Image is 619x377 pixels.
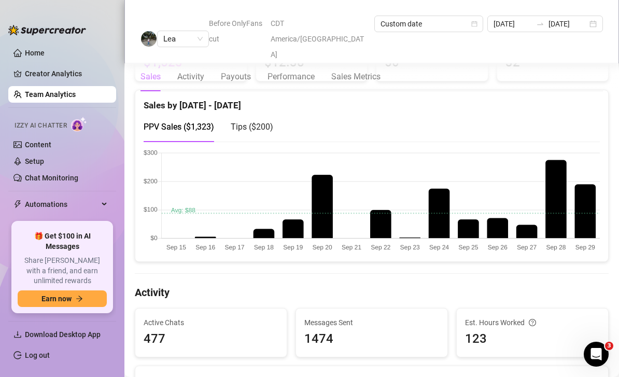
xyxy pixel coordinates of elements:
[536,20,544,28] span: swap-right
[25,217,99,233] span: Chat Copilot
[25,157,44,165] a: Setup
[76,295,83,302] span: arrow-right
[25,49,45,57] a: Home
[605,342,613,350] span: 3
[13,200,22,208] span: thunderbolt
[25,174,78,182] a: Chat Monitoring
[18,256,107,286] span: Share [PERSON_NAME] with a friend, and earn unlimited rewards
[304,317,439,328] span: Messages Sent
[18,231,107,252] span: 🎁 Get $100 in AI Messages
[25,90,76,99] a: Team Analytics
[268,71,315,83] div: Performance
[177,71,204,83] div: Activity
[13,330,22,339] span: download
[25,351,50,359] a: Log out
[25,196,99,213] span: Automations
[25,65,108,82] a: Creator Analytics
[163,31,203,47] span: Lea
[381,16,477,32] span: Custom date
[465,317,600,328] div: Est. Hours Worked
[271,16,368,62] span: CDT America/[GEOGRAPHIC_DATA]
[144,317,278,328] span: Active Chats
[584,342,609,367] iframe: Intercom live chat
[41,295,72,303] span: Earn now
[331,71,381,83] div: Sales Metrics
[135,285,609,300] h4: Activity
[25,330,101,339] span: Download Desktop App
[8,25,86,35] img: logo-BBDzfeDw.svg
[209,16,264,47] span: Before OnlyFans cut
[18,290,107,307] button: Earn nowarrow-right
[529,317,536,328] span: question-circle
[548,18,587,30] input: End date
[144,329,278,349] span: 477
[221,71,251,83] div: Payouts
[25,141,51,149] a: Content
[144,122,214,132] span: PPV Sales ( $1,323 )
[471,21,477,27] span: calendar
[141,31,157,47] img: Lea
[536,20,544,28] span: to
[15,121,67,131] span: Izzy AI Chatter
[140,71,161,83] div: Sales
[304,329,439,349] span: 1474
[231,122,273,132] span: Tips ( $200 )
[144,90,600,113] div: Sales by [DATE] - [DATE]
[465,329,600,349] span: 123
[71,117,87,132] img: AI Chatter
[494,18,532,30] input: Start date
